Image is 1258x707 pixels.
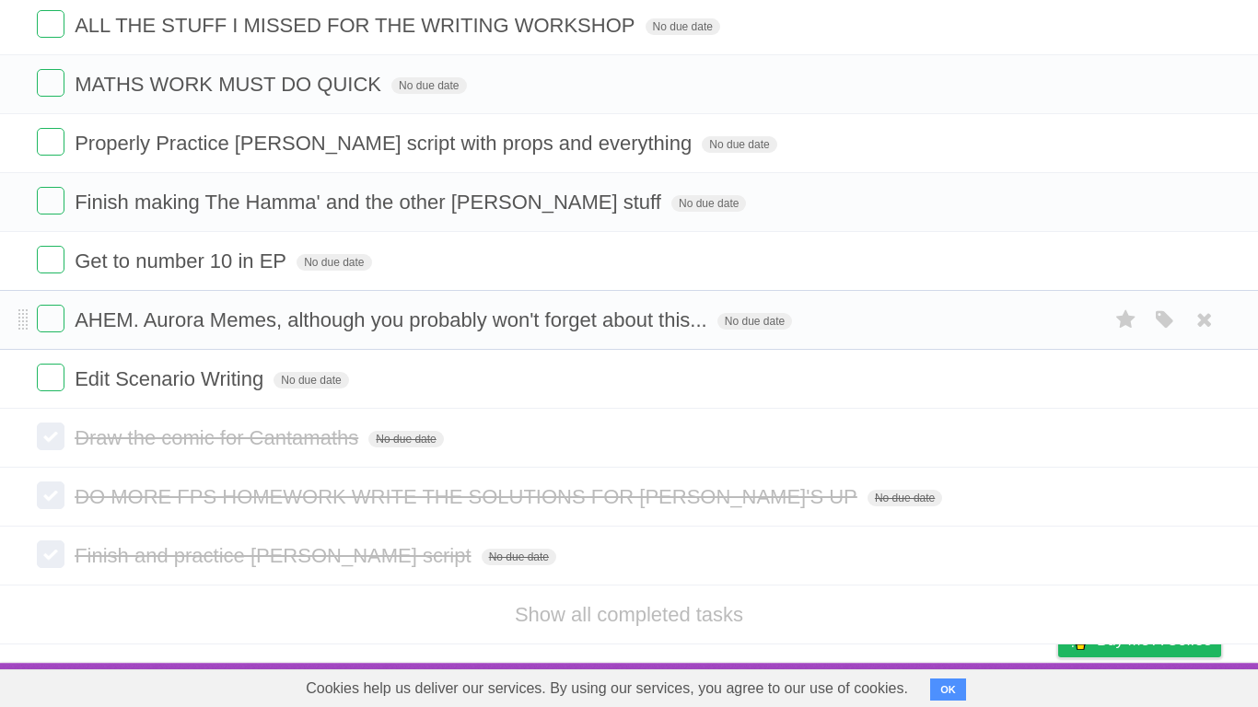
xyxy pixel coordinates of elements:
label: Star task [1109,187,1144,217]
span: No due date [646,18,720,35]
span: No due date [702,136,776,153]
span: DO MORE FPS HOMEWORK WRITE THE SOLUTIONS FOR [PERSON_NAME]'S UP [75,485,862,508]
span: Edit Scenario Writing [75,367,268,390]
span: No due date [868,490,942,506]
span: No due date [671,195,746,212]
span: ALL THE STUFF I MISSED FOR THE WRITING WORKSHOP [75,14,639,37]
label: Star task [1109,246,1144,276]
a: Privacy [1034,667,1082,702]
label: Done [37,246,64,273]
a: Developers [874,667,949,702]
span: No due date [274,372,348,388]
a: About [813,667,852,702]
label: Done [37,481,64,509]
label: Star task [1109,10,1144,41]
label: Star task [1109,69,1144,99]
span: Finish and practice [PERSON_NAME] script [75,544,475,567]
span: Buy me a coffee [1097,624,1212,656]
span: MATHS WORK MUST DO QUICK [75,73,386,96]
label: Done [37,423,64,450]
label: Done [37,69,64,97]
label: Done [37,305,64,332]
span: No due date [368,431,443,447]
label: Done [37,364,64,391]
a: Terms [972,667,1012,702]
span: Draw the comic for Cantamaths [75,426,363,449]
label: Done [37,128,64,156]
label: Star task [1109,305,1144,335]
label: Done [37,540,64,568]
span: Properly Practice [PERSON_NAME] script with props and everything [75,132,696,155]
span: Get to number 10 in EP [75,249,291,272]
span: Cookies help us deliver our services. By using our services, you agree to our use of cookies. [287,670,926,707]
span: No due date [717,313,792,330]
span: No due date [297,254,371,271]
a: Suggest a feature [1105,667,1221,702]
label: Star task [1109,128,1144,158]
span: No due date [391,77,466,94]
span: AHEM. Aurora Memes, although you probably won't forget about this... [75,308,712,331]
span: No due date [482,549,556,565]
label: Done [37,10,64,38]
label: Done [37,187,64,214]
span: Finish making The Hamma' and the other [PERSON_NAME] stuff [75,191,666,214]
a: Show all completed tasks [515,603,743,626]
label: Star task [1109,364,1144,394]
button: OK [930,678,966,701]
